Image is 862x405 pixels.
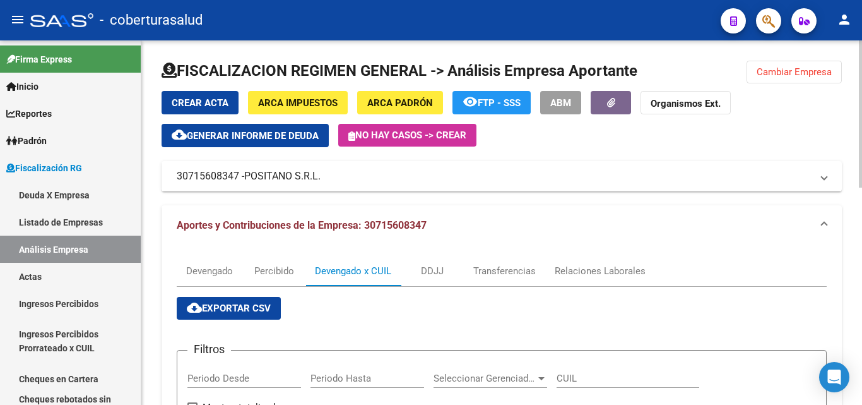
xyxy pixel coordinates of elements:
span: ARCA Padrón [367,97,433,109]
span: POSITANO S.R.L. [244,169,321,183]
h3: Filtros [187,341,231,358]
button: Generar informe de deuda [162,124,329,147]
mat-icon: person [837,12,852,27]
button: ARCA Impuestos [248,91,348,114]
button: Organismos Ext. [641,91,731,114]
button: FTP - SSS [452,91,531,114]
mat-icon: menu [10,12,25,27]
div: Percibido [254,264,294,278]
div: DDJJ [421,264,444,278]
button: No hay casos -> Crear [338,124,476,147]
h1: FISCALIZACION REGIMEN GENERAL -> Análisis Empresa Aportante [162,61,637,81]
span: Crear Acta [172,97,228,109]
button: ABM [540,91,581,114]
mat-icon: cloud_download [172,127,187,142]
span: Inicio [6,80,38,94]
span: Generar informe de deuda [187,130,319,142]
span: Aportes y Contribuciones de la Empresa: 30715608347 [177,219,427,231]
span: Exportar CSV [187,303,271,314]
div: Transferencias [473,264,536,278]
button: Exportar CSV [177,297,281,320]
span: Fiscalización RG [6,161,82,175]
span: - coberturasalud [100,6,203,34]
span: ABM [550,97,571,109]
span: Firma Express [6,52,72,66]
span: FTP - SSS [478,97,521,109]
span: ARCA Impuestos [258,97,338,109]
span: No hay casos -> Crear [348,130,466,141]
mat-panel-title: 30715608347 - [177,169,812,183]
mat-icon: remove_red_eye [463,94,478,109]
mat-expansion-panel-header: 30715608347 -POSITANO S.R.L. [162,161,842,191]
div: Devengado x CUIL [315,264,391,278]
span: Cambiar Empresa [757,66,832,78]
button: Cambiar Empresa [747,61,842,83]
span: Reportes [6,107,52,121]
span: Padrón [6,134,47,148]
div: Relaciones Laborales [555,264,646,278]
span: Seleccionar Gerenciador [434,373,536,384]
mat-icon: cloud_download [187,300,202,315]
mat-expansion-panel-header: Aportes y Contribuciones de la Empresa: 30715608347 [162,205,842,246]
button: ARCA Padrón [357,91,443,114]
div: Devengado [186,264,233,278]
button: Crear Acta [162,91,239,114]
div: Open Intercom Messenger [819,362,849,392]
strong: Organismos Ext. [651,98,721,109]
